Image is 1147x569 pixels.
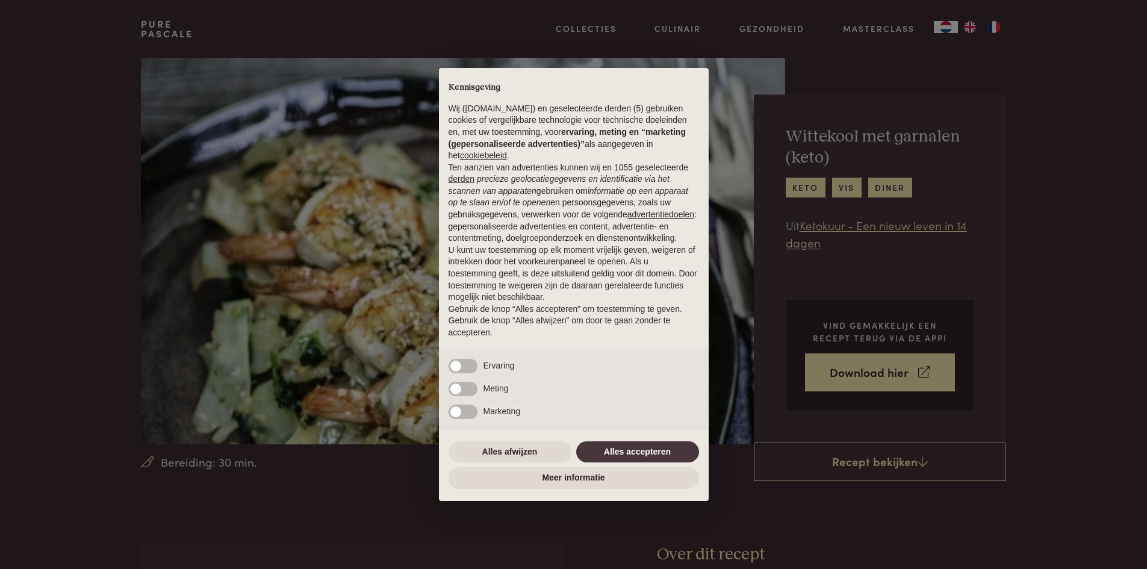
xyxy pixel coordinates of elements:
button: Alles accepteren [576,441,699,463]
button: Meer informatie [449,467,699,489]
button: Alles afwijzen [449,441,571,463]
p: Ten aanzien van advertenties kunnen wij en 1055 geselecteerde gebruiken om en persoonsgegevens, z... [449,162,699,244]
p: U kunt uw toestemming op elk moment vrijelijk geven, weigeren of intrekken door het voorkeurenpan... [449,244,699,303]
a: cookiebeleid [460,151,507,160]
button: advertentiedoelen [627,209,694,221]
p: Gebruik de knop “Alles accepteren” om toestemming te geven. Gebruik de knop “Alles afwijzen” om d... [449,303,699,339]
span: Ervaring [483,361,515,370]
strong: ervaring, meting en “marketing (gepersonaliseerde advertenties)” [449,127,686,149]
h2: Kennisgeving [449,82,699,93]
span: Marketing [483,406,520,416]
em: informatie op een apparaat op te slaan en/of te openen [449,186,689,208]
button: derden [449,173,475,185]
p: Wij ([DOMAIN_NAME]) en geselecteerde derden (5) gebruiken cookies of vergelijkbare technologie vo... [449,103,699,162]
span: Meting [483,384,509,393]
em: precieze geolocatiegegevens en identificatie via het scannen van apparaten [449,174,670,196]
